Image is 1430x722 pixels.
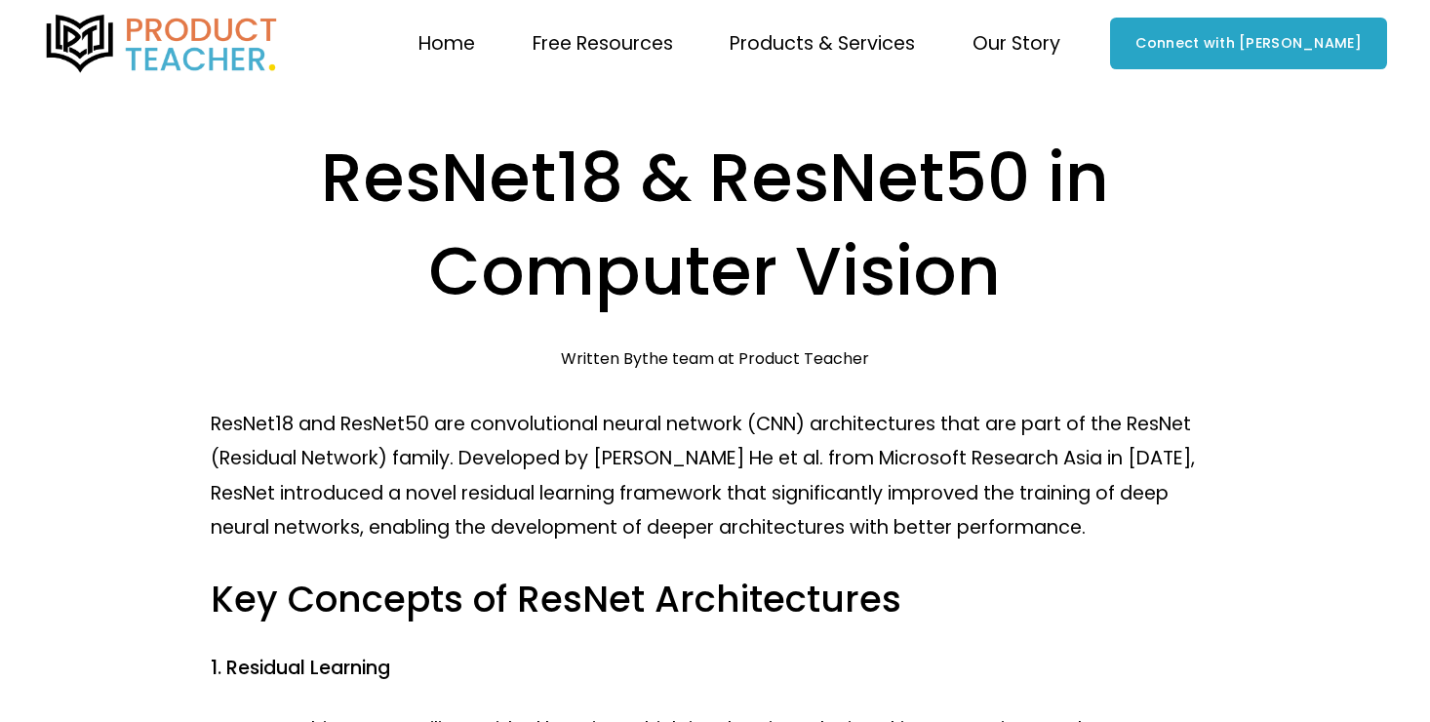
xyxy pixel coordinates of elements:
a: Home [418,24,475,62]
img: Product Teacher [43,15,281,73]
p: ResNet18 and ResNet50 are convolutional neural network (CNN) architectures that are part of the R... [211,407,1219,544]
span: Products & Services [730,26,915,60]
span: Free Resources [533,26,673,60]
a: Connect with [PERSON_NAME] [1110,18,1387,68]
a: folder dropdown [730,24,915,62]
h3: Key Concepts of ResNet Architectures [211,576,1219,623]
a: the team at Product Teacher [642,347,869,370]
a: folder dropdown [973,24,1060,62]
div: Written By [561,349,869,368]
h4: 1. Residual Learning [211,655,1219,681]
a: folder dropdown [533,24,673,62]
h1: ResNet18 & ResNet50 in Computer Vision [211,131,1219,319]
span: Our Story [973,26,1060,60]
